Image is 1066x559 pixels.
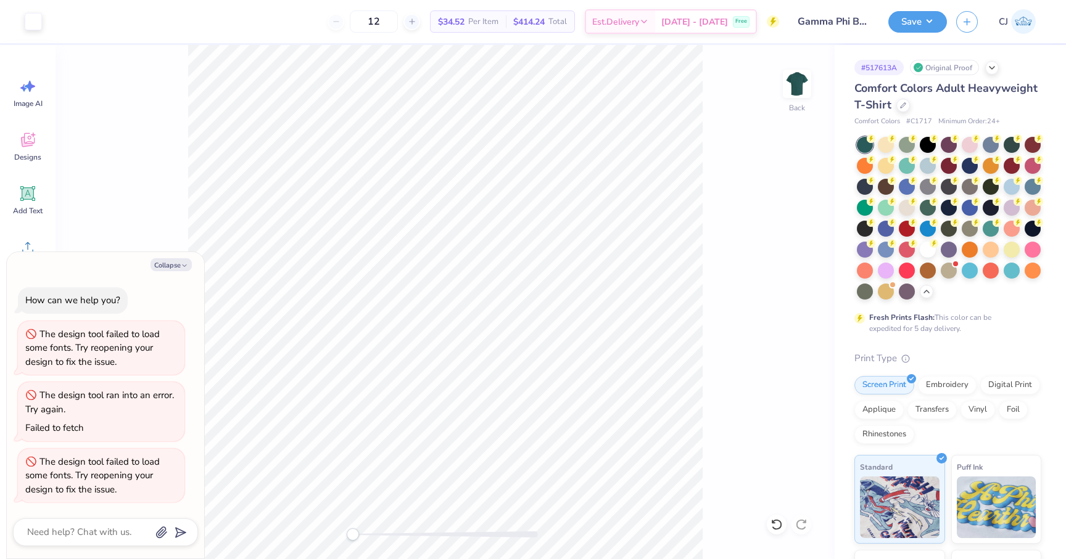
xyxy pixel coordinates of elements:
[592,15,639,28] span: Est. Delivery
[548,15,567,28] span: Total
[25,422,84,434] div: Failed to fetch
[854,116,900,127] span: Comfort Colors
[860,476,940,538] img: Standard
[14,152,41,162] span: Designs
[854,351,1041,365] div: Print Type
[938,116,1000,127] span: Minimum Order: 24 +
[854,425,914,444] div: Rhinestones
[993,9,1041,34] a: CJ
[347,528,359,541] div: Accessibility label
[888,11,947,33] button: Save
[860,460,893,473] span: Standard
[438,15,465,28] span: $34.52
[735,17,747,26] span: Free
[906,116,932,127] span: # C1717
[957,476,1036,538] img: Puff Ink
[788,9,879,34] input: Untitled Design
[869,312,1021,334] div: This color can be expedited for 5 day delivery.
[1011,9,1036,34] img: Claire Jeter
[468,15,498,28] span: Per Item
[151,258,192,271] button: Collapse
[789,102,805,113] div: Back
[854,60,904,75] div: # 517613A
[513,15,545,28] span: $414.24
[907,401,957,419] div: Transfers
[999,15,1008,29] span: CJ
[785,71,809,96] img: Back
[854,376,914,394] div: Screen Print
[350,10,398,33] input: – –
[869,312,935,322] strong: Fresh Prints Flash:
[961,401,995,419] div: Vinyl
[918,376,977,394] div: Embroidery
[25,328,160,368] div: The design tool failed to load some fonts. Try reopening your design to fix the issue.
[14,99,43,108] span: Image AI
[854,401,904,419] div: Applique
[854,81,1038,112] span: Comfort Colors Adult Heavyweight T-Shirt
[910,60,979,75] div: Original Proof
[25,294,120,306] div: How can we help you?
[999,401,1028,419] div: Foil
[957,460,983,473] span: Puff Ink
[25,389,174,415] div: The design tool ran into an error. Try again.
[661,15,728,28] span: [DATE] - [DATE]
[25,455,160,496] div: The design tool failed to load some fonts. Try reopening your design to fix the issue.
[980,376,1040,394] div: Digital Print
[13,206,43,216] span: Add Text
